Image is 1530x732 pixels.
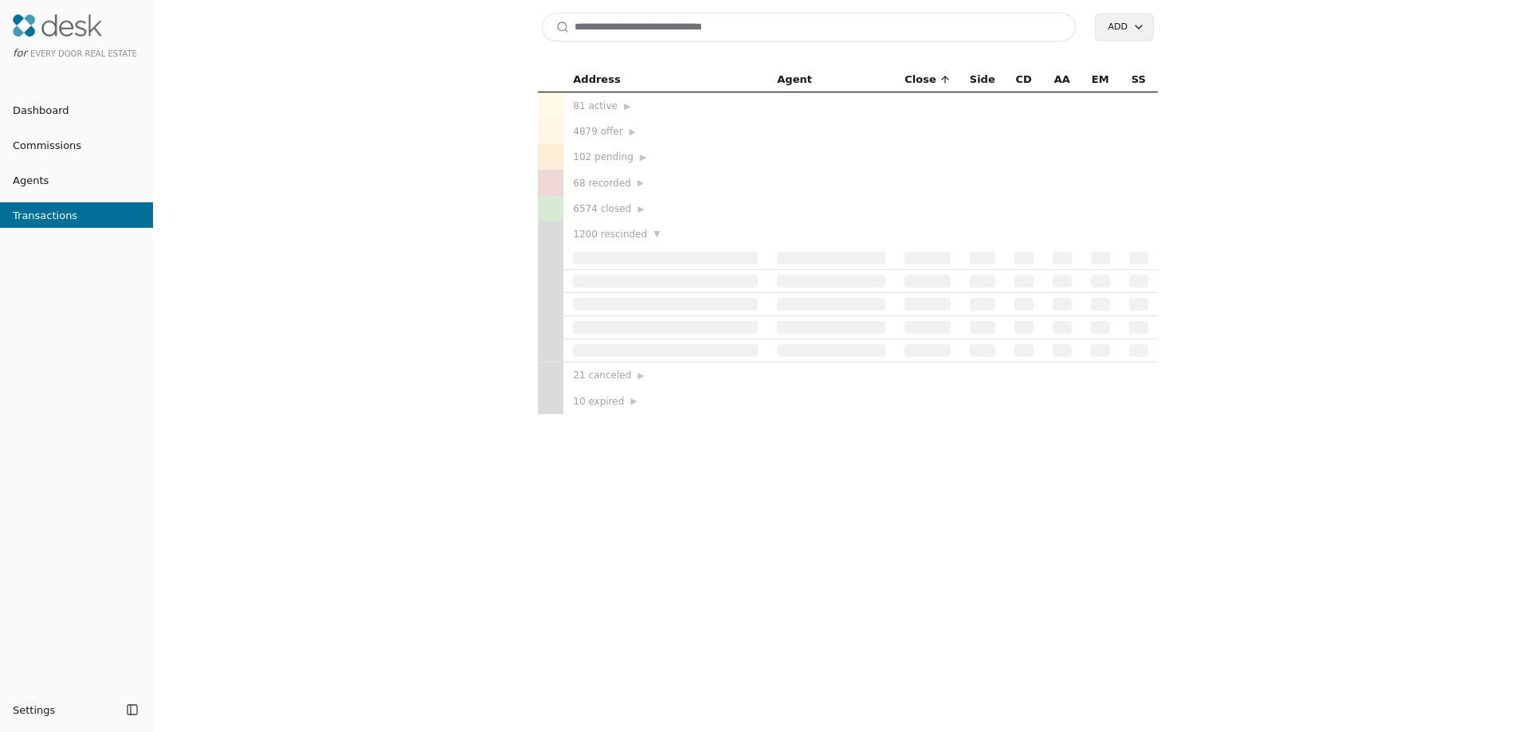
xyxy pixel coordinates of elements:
[573,98,758,114] div: 81 active
[777,71,812,88] span: Agent
[1095,14,1154,41] button: Add
[1132,71,1146,88] span: SS
[970,71,995,88] span: Side
[904,71,936,88] span: Close
[573,393,758,409] div: 10 expired
[573,123,758,139] div: 4879 offer
[1054,71,1070,88] span: AA
[1092,71,1109,88] span: EM
[573,201,758,217] div: 6574 closed
[573,226,647,242] span: 1200 rescinded
[637,202,644,217] span: ▶
[13,702,55,718] span: Settings
[6,697,121,722] button: Settings
[1016,71,1032,88] span: CD
[653,227,660,241] span: ▼
[13,47,27,59] span: for
[573,174,758,190] div: 68 recorded
[637,369,644,383] span: ▶
[630,125,636,139] span: ▶
[573,71,620,88] span: Address
[13,14,102,37] img: Desk
[573,149,758,165] div: 102 pending
[573,367,758,383] div: 21 canceled
[630,394,637,409] span: ▶
[640,151,646,165] span: ▶
[624,100,630,114] span: ▶
[30,49,137,58] span: Every Door Real Estate
[637,176,644,190] span: ▶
